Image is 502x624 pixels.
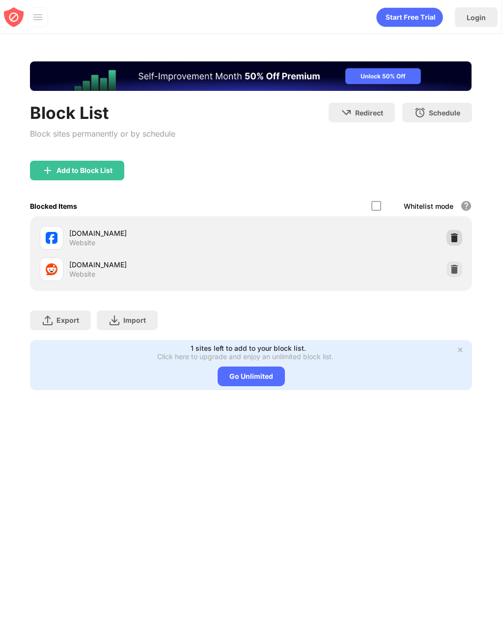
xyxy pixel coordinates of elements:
div: [DOMAIN_NAME] [69,259,251,270]
div: Blocked Items [30,202,77,210]
div: [DOMAIN_NAME] [69,228,251,238]
div: Whitelist mode [404,202,453,210]
div: Website [69,238,95,247]
div: Block List [30,103,175,123]
div: 1 sites left to add to your block list. [191,344,306,352]
div: Add to Block List [56,167,112,174]
img: favicons [46,232,57,244]
img: favicons [46,263,57,275]
div: Click here to upgrade and enjoy an unlimited block list. [157,352,334,361]
div: Import [123,316,146,324]
iframe: Banner [30,61,472,91]
div: animation [376,7,443,27]
div: Redirect [355,109,383,117]
div: Block sites permanently or by schedule [30,127,175,141]
div: Export [56,316,79,324]
img: blocksite-icon-red.svg [4,7,24,27]
div: Go Unlimited [218,367,285,386]
div: Schedule [429,109,460,117]
div: Website [69,270,95,279]
img: x-button.svg [456,346,464,354]
div: Login [467,13,486,22]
